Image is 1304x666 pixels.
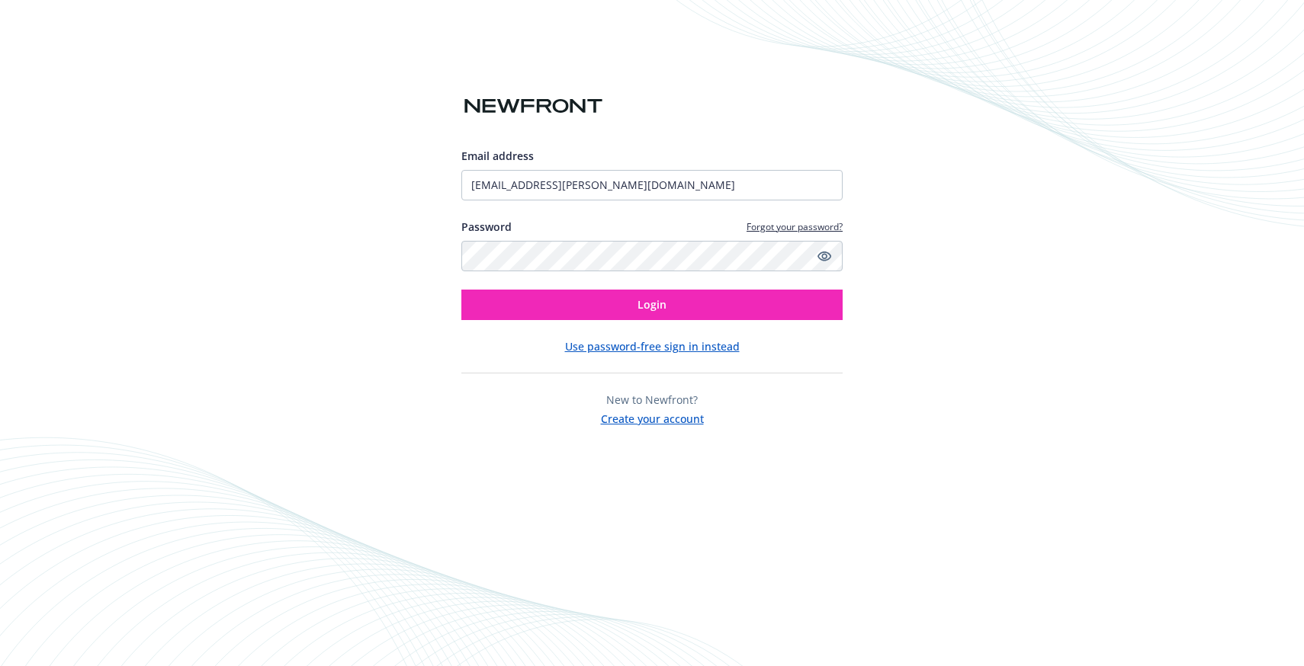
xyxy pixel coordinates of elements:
[638,297,666,312] span: Login
[606,392,698,407] span: New to Newfront?
[815,247,833,265] a: Show password
[461,93,605,120] img: Newfront logo
[461,290,843,320] button: Login
[461,241,843,271] input: Enter your password
[461,219,512,235] label: Password
[461,170,843,200] input: Enter your email
[565,338,740,354] button: Use password-free sign in instead
[601,408,704,427] button: Create your account
[747,220,843,233] a: Forgot your password?
[461,149,534,163] span: Email address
